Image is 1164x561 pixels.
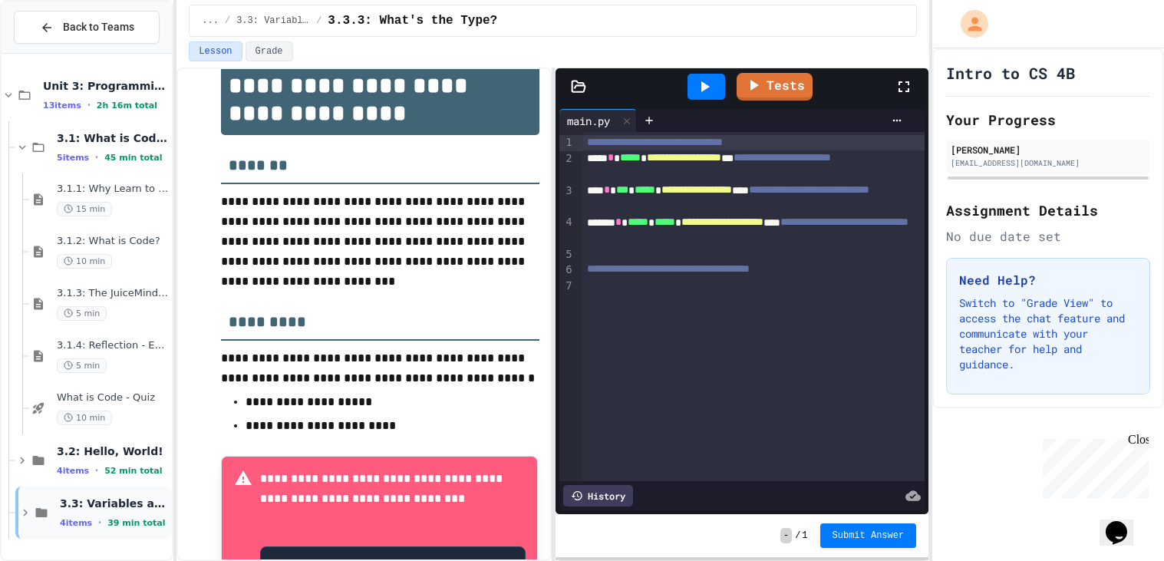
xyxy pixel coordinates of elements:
[559,113,618,129] div: main.py
[316,15,322,27] span: /
[57,358,107,373] span: 5 min
[946,62,1075,84] h1: Intro to CS 4B
[246,41,293,61] button: Grade
[959,271,1137,289] h3: Need Help?
[189,41,242,61] button: Lesson
[63,19,134,35] span: Back to Teams
[6,6,106,97] div: Chat with us now!Close
[60,518,92,528] span: 4 items
[946,109,1150,130] h2: Your Progress
[57,306,107,321] span: 5 min
[57,444,169,458] span: 3.2: Hello, World!
[14,11,160,44] button: Back to Teams
[559,151,575,183] div: 2
[60,497,169,510] span: 3.3: Variables and Data Types
[57,235,169,248] span: 3.1.2: What is Code?
[946,227,1150,246] div: No due date set
[780,528,792,543] span: -
[559,279,575,294] div: 7
[559,183,575,216] div: 3
[57,131,169,145] span: 3.1: What is Code?
[559,247,575,262] div: 5
[559,262,575,279] div: 6
[57,339,169,352] span: 3.1.4: Reflection - Evolving Technology
[833,530,905,542] span: Submit Answer
[57,153,89,163] span: 5 items
[104,466,162,476] span: 52 min total
[57,287,169,300] span: 3.1.3: The JuiceMind IDE
[43,79,169,93] span: Unit 3: Programming Fundamentals
[98,516,101,529] span: •
[802,530,807,542] span: 1
[87,99,91,111] span: •
[97,101,157,111] span: 2h 16m total
[57,391,169,404] span: What is Code - Quiz
[951,157,1146,169] div: [EMAIL_ADDRESS][DOMAIN_NAME]
[225,15,230,27] span: /
[795,530,800,542] span: /
[95,464,98,477] span: •
[202,15,219,27] span: ...
[57,466,89,476] span: 4 items
[57,202,112,216] span: 15 min
[946,200,1150,221] h2: Assignment Details
[559,109,637,132] div: main.py
[820,523,917,548] button: Submit Answer
[959,295,1137,372] p: Switch to "Grade View" to access the chat feature and communicate with your teacher for help and ...
[107,518,165,528] span: 39 min total
[559,135,575,151] div: 1
[737,73,813,101] a: Tests
[95,151,98,163] span: •
[563,485,633,507] div: History
[951,143,1146,157] div: [PERSON_NAME]
[43,101,81,111] span: 13 items
[57,183,169,196] span: 3.1.1: Why Learn to Program?
[57,254,112,269] span: 10 min
[328,12,497,30] span: 3.3.3: What's the Type?
[104,153,162,163] span: 45 min total
[945,6,992,41] div: My Account
[559,215,575,247] div: 4
[57,411,112,425] span: 10 min
[1100,500,1149,546] iframe: chat widget
[1037,433,1149,498] iframe: chat widget
[236,15,310,27] span: 3.3: Variables and Data Types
